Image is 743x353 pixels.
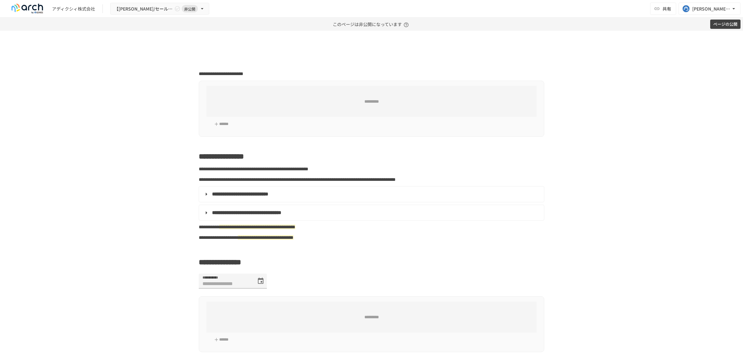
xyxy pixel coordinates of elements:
button: Choose date [254,275,267,287]
span: 【[PERSON_NAME]/セールス担当】アディクシィ株式会社様_初期設定サポート [114,5,173,13]
p: このページは非公開になっています [333,18,411,31]
img: logo-default@2x-9cf2c760.svg [7,4,47,14]
button: [PERSON_NAME][EMAIL_ADDRESS][DOMAIN_NAME] [679,2,741,15]
div: アディクシィ株式会社 [52,6,95,12]
button: ページの公開 [710,20,741,29]
span: 共有 [663,5,671,12]
button: 共有 [650,2,676,15]
button: 【[PERSON_NAME]/セールス担当】アディクシィ株式会社様_初期設定サポート非公開 [110,3,209,15]
div: [PERSON_NAME][EMAIL_ADDRESS][DOMAIN_NAME] [692,5,731,13]
span: 非公開 [182,6,198,12]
